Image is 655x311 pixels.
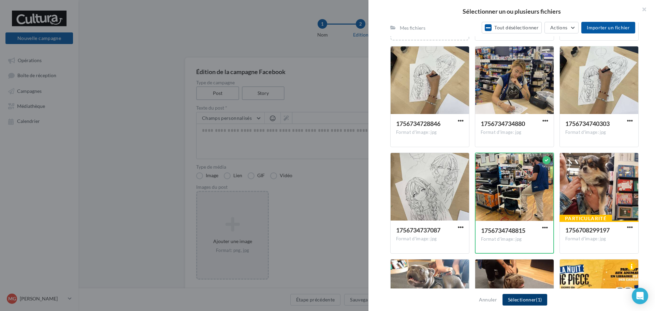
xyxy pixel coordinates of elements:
span: 1756734748815 [481,227,525,234]
span: 1756734740303 [565,120,610,127]
button: Sélectionner(1) [503,294,547,306]
span: 1756734737087 [396,226,440,234]
span: Importer un fichier [587,25,630,30]
div: Format d'image: jpg [396,236,464,242]
span: Actions [550,25,567,30]
button: Actions [544,22,579,33]
button: Importer un fichier [581,22,635,33]
div: Open Intercom Messenger [632,288,648,304]
button: Tout désélectionner [482,22,542,33]
div: Format d'image: jpg [396,129,464,136]
button: Annuler [476,296,500,304]
div: Mes fichiers [400,25,425,31]
span: 1756734734880 [481,120,525,127]
h2: Sélectionner un ou plusieurs fichiers [379,8,644,14]
div: Particularité [559,215,612,222]
span: 1756734728846 [396,120,440,127]
div: Format d'image: jpg [481,129,548,136]
span: (1) [536,297,542,302]
div: Format d'image: jpg [565,129,633,136]
div: Format d'image: jpg [565,236,633,242]
span: 1756708299197 [565,226,610,234]
div: Format d'image: jpg [481,236,548,242]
